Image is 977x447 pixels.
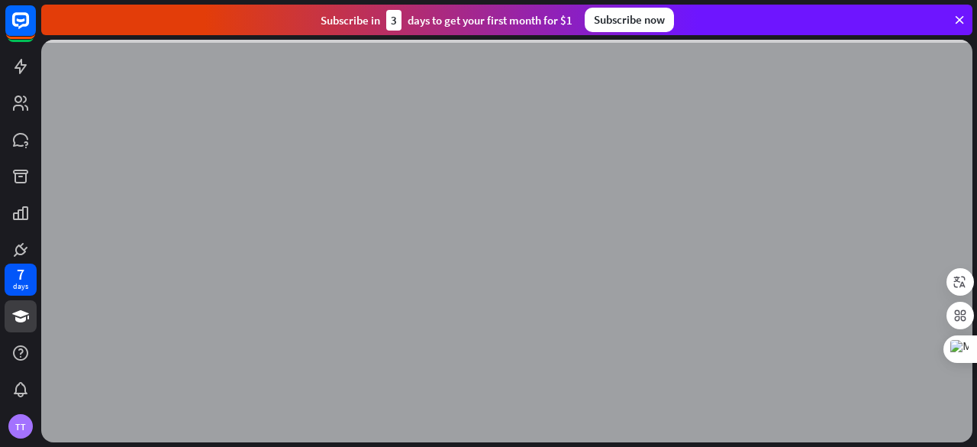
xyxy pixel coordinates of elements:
[386,10,401,31] div: 3
[321,10,572,31] div: Subscribe in days to get your first month for $1
[585,8,674,32] div: Subscribe now
[17,267,24,281] div: 7
[8,414,33,439] div: TT
[5,264,37,296] a: 7 days
[13,281,28,292] div: days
